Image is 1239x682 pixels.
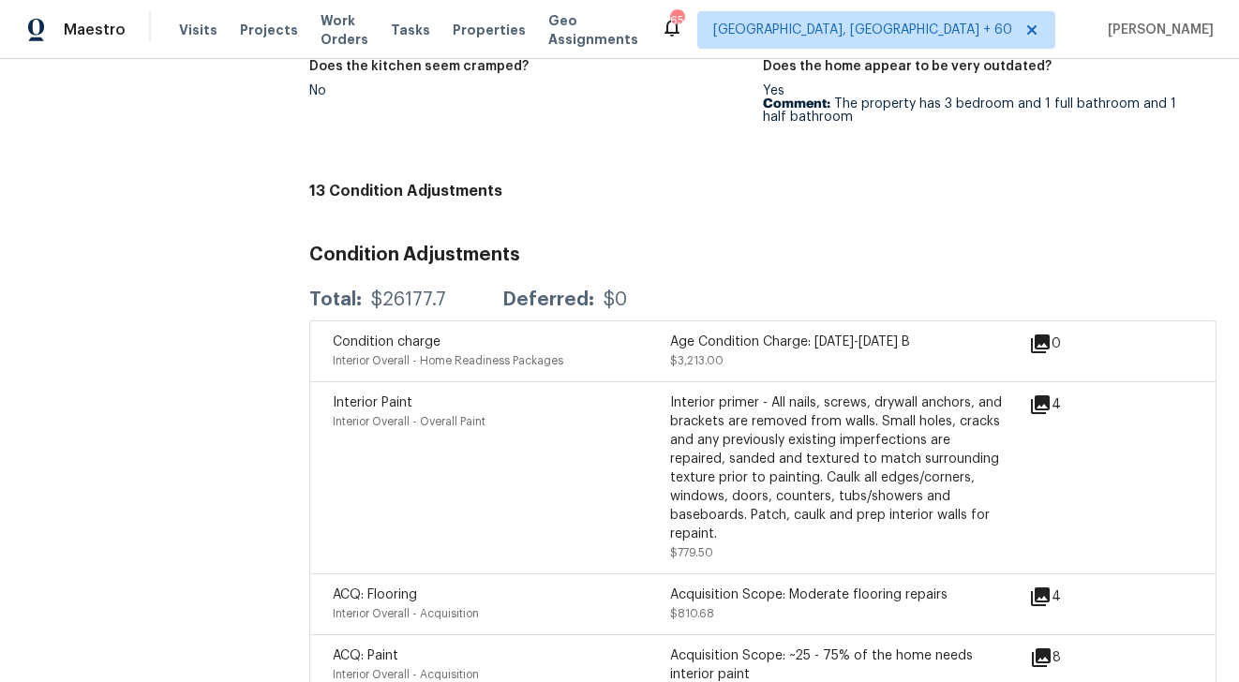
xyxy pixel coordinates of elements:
span: $810.68 [670,608,714,619]
div: 4 [1029,586,1121,608]
h4: 13 Condition Adjustments [309,182,1217,200]
h5: Does the kitchen seem cramped? [309,60,529,73]
span: Interior Overall - Acquisition [333,608,479,619]
span: Tasks [391,23,430,37]
p: The property has 3 bedroom and 1 full bathroom and 1 half bathroom [763,97,1202,124]
span: Properties [453,21,526,39]
h3: Condition Adjustments [309,245,1217,264]
div: 0 [1029,333,1121,355]
div: Age Condition Charge: [DATE]-[DATE] B [670,333,1008,351]
b: Comment: [763,97,830,111]
span: Interior Overall - Home Readiness Packages [333,355,563,366]
span: Maestro [64,21,126,39]
span: ACQ: Paint [333,649,398,662]
div: $26177.7 [371,290,446,309]
span: $779.50 [670,547,713,558]
div: Interior primer - All nails, screws, drywall anchors, and brackets are removed from walls. Small ... [670,393,1008,543]
span: Interior Overall - Acquisition [333,669,479,680]
div: $0 [604,290,627,309]
div: 4 [1029,393,1121,416]
div: Total: [309,290,362,309]
span: ACQ: Flooring [333,588,417,601]
div: Deferred: [502,290,594,309]
div: Acquisition Scope: Moderate flooring repairs [670,586,1008,604]
div: 8 [1030,646,1121,669]
div: Yes [763,84,1202,124]
span: Work Orders [321,11,368,49]
span: Projects [240,21,298,39]
h5: Does the home appear to be very outdated? [763,60,1052,73]
span: [GEOGRAPHIC_DATA], [GEOGRAPHIC_DATA] + 60 [713,21,1012,39]
span: Visits [179,21,217,39]
span: Condition charge [333,335,440,348]
span: [PERSON_NAME] [1100,21,1214,39]
div: 659 [670,11,683,30]
span: Interior Paint [333,396,412,409]
span: Geo Assignments [548,11,638,49]
div: No [309,84,748,97]
span: Interior Overall - Overall Paint [333,416,485,427]
span: $3,213.00 [670,355,724,366]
